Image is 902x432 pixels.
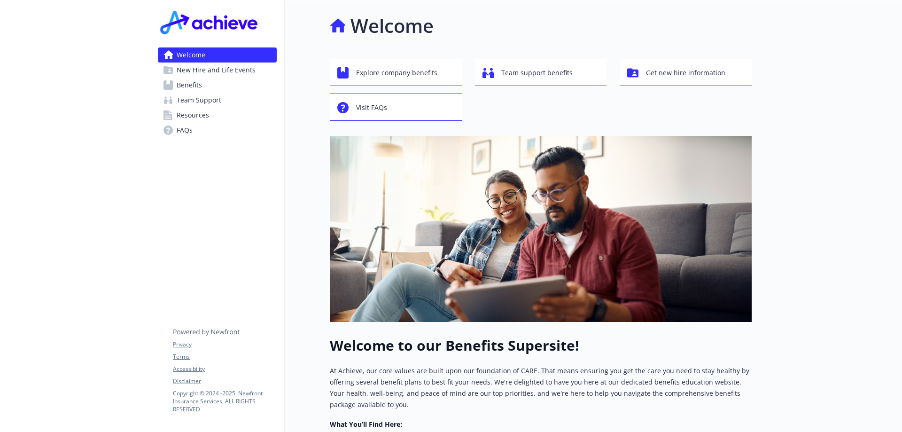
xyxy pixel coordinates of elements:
span: New Hire and Life Events [177,63,256,78]
p: Copyright © 2024 - 2025 , Newfront Insurance Services, ALL RIGHTS RESERVED [173,389,276,413]
strong: What You’ll Find Here: [330,420,402,429]
span: Explore company benefits [356,64,437,82]
span: Team Support [177,93,221,108]
img: overview page banner [330,136,752,322]
span: Team support benefits [501,64,573,82]
button: Get new hire information [620,59,752,86]
a: Disclaimer [173,377,276,385]
a: Team Support [158,93,277,108]
span: Get new hire information [646,64,725,82]
a: Benefits [158,78,277,93]
h1: Welcome to our Benefits Supersite! [330,337,752,354]
button: Visit FAQs [330,94,462,121]
a: FAQs [158,123,277,138]
a: Welcome [158,47,277,63]
p: At Achieve, our core values are built upon our foundation of CARE. That means ensuring you get th... [330,365,752,410]
span: Welcome [177,47,205,63]
span: Benefits [177,78,202,93]
h1: Welcome [350,12,434,40]
span: FAQs [177,123,193,138]
span: Visit FAQs [356,99,387,117]
a: Resources [158,108,277,123]
button: Team support benefits [475,59,607,86]
a: Privacy [173,340,276,349]
a: New Hire and Life Events [158,63,277,78]
a: Terms [173,353,276,361]
span: Resources [177,108,209,123]
button: Explore company benefits [330,59,462,86]
a: Accessibility [173,365,276,373]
